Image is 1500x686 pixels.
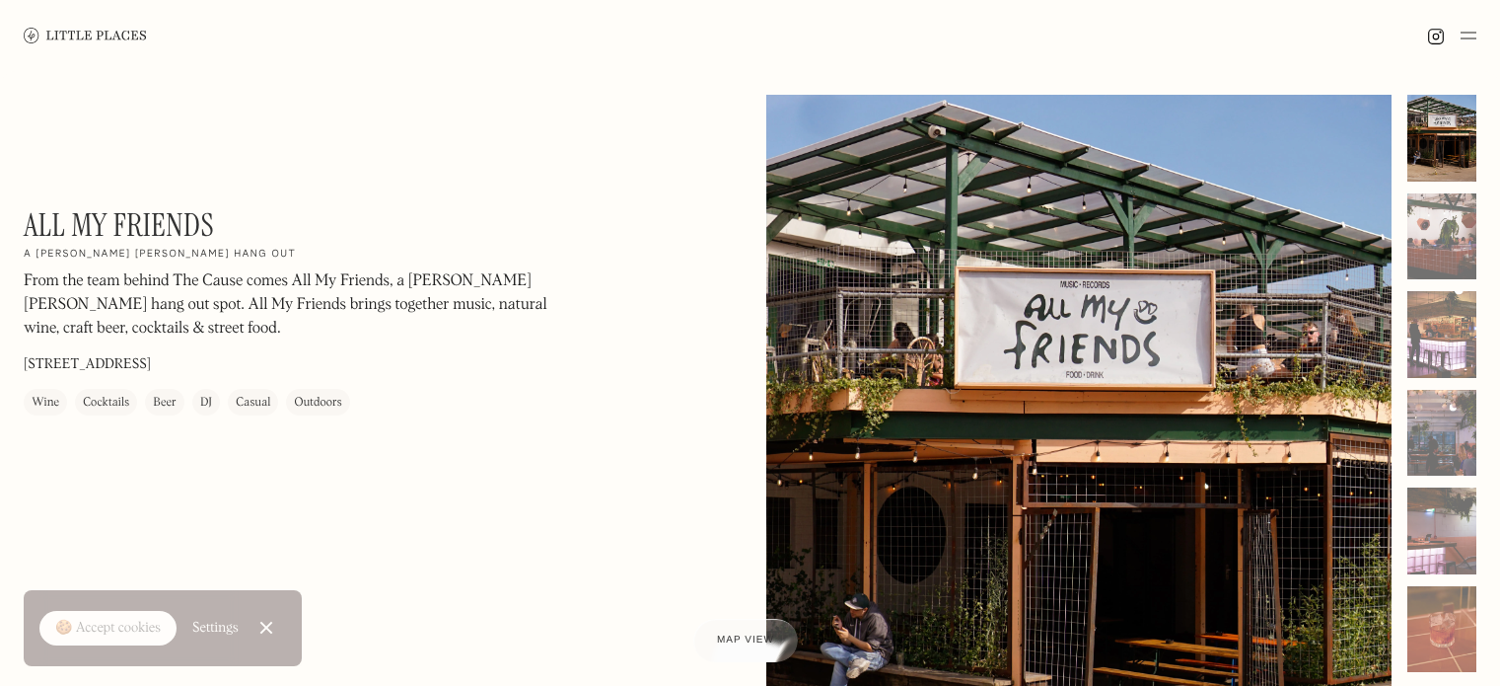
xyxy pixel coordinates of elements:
[24,269,556,341] p: From the team behind The Cause comes All My Friends, a [PERSON_NAME] [PERSON_NAME] hang out spot....
[83,393,129,413] div: Cocktails
[717,635,774,646] span: Map view
[24,206,214,244] h1: All My Friends
[24,354,151,375] p: [STREET_ADDRESS]
[693,619,798,662] a: Map view
[294,393,341,413] div: Outdoors
[192,606,239,650] a: Settings
[39,611,177,647] a: 🍪 Accept cookies
[247,608,286,648] a: Close Cookie Popup
[192,621,239,635] div: Settings
[55,619,161,639] div: 🍪 Accept cookies
[236,393,270,413] div: Casual
[153,393,177,413] div: Beer
[200,393,212,413] div: DJ
[32,393,59,413] div: Wine
[265,628,266,629] div: Close Cookie Popup
[24,248,296,262] h2: A [PERSON_NAME] [PERSON_NAME] hang out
